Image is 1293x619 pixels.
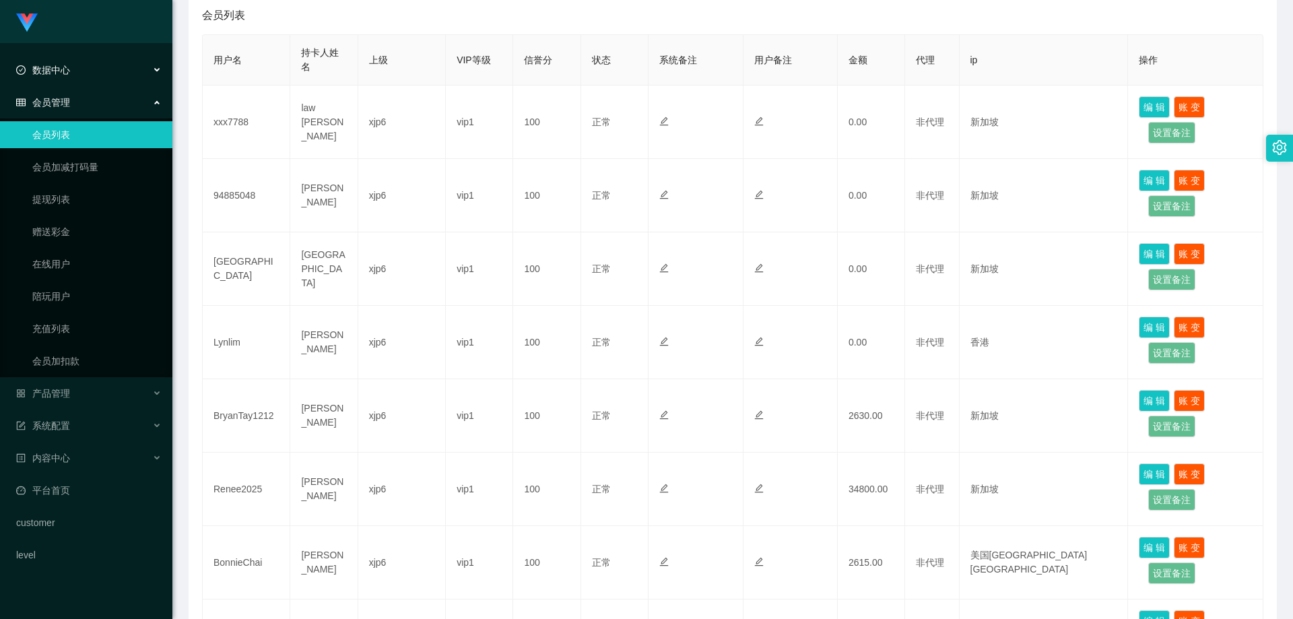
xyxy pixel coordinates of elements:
[659,410,669,420] i: 图标: edit
[659,337,669,346] i: 图标: edit
[513,306,581,379] td: 100
[1148,269,1195,290] button: 设置备注
[32,251,162,278] a: 在线用户
[838,159,905,232] td: 0.00
[1139,317,1170,338] button: 编 辑
[513,526,581,599] td: 100
[838,453,905,526] td: 34800.00
[203,526,290,599] td: BonnieChai
[32,218,162,245] a: 赠送彩金
[659,117,669,126] i: 图标: edit
[513,232,581,306] td: 100
[754,410,764,420] i: 图标: edit
[754,337,764,346] i: 图标: edit
[16,65,26,75] i: 图标: check-circle-o
[290,232,358,306] td: [GEOGRAPHIC_DATA]
[513,379,581,453] td: 100
[754,484,764,493] i: 图标: edit
[32,315,162,342] a: 充值列表
[32,283,162,310] a: 陪玩用户
[513,453,581,526] td: 100
[916,263,944,274] span: 非代理
[290,306,358,379] td: [PERSON_NAME]
[369,55,388,65] span: 上级
[592,190,611,201] span: 正常
[290,453,358,526] td: [PERSON_NAME]
[838,232,905,306] td: 0.00
[838,306,905,379] td: 0.00
[1174,317,1205,338] button: 账 变
[592,117,611,127] span: 正常
[16,453,26,463] i: 图标: profile
[659,484,669,493] i: 图标: edit
[16,65,70,75] span: 数据中心
[358,379,446,453] td: xjp6
[203,379,290,453] td: BryanTay1212
[849,55,867,65] span: 金额
[203,86,290,159] td: xxx7788
[754,557,764,566] i: 图标: edit
[290,159,358,232] td: [PERSON_NAME]
[1139,537,1170,558] button: 编 辑
[592,263,611,274] span: 正常
[1148,489,1195,511] button: 设置备注
[1174,390,1205,412] button: 账 变
[32,121,162,148] a: 会员列表
[32,154,162,181] a: 会员加减打码量
[203,232,290,306] td: [GEOGRAPHIC_DATA]
[1174,463,1205,485] button: 账 变
[754,55,792,65] span: 用户备注
[16,97,70,108] span: 会员管理
[358,306,446,379] td: xjp6
[202,7,245,24] span: 会员列表
[290,526,358,599] td: [PERSON_NAME]
[203,306,290,379] td: Lynlim
[916,410,944,421] span: 非代理
[1174,537,1205,558] button: 账 变
[960,86,1129,159] td: 新加坡
[916,55,935,65] span: 代理
[659,263,669,273] i: 图标: edit
[358,159,446,232] td: xjp6
[838,526,905,599] td: 2615.00
[1139,170,1170,191] button: 编 辑
[446,526,513,599] td: vip1
[446,232,513,306] td: vip1
[592,55,611,65] span: 状态
[203,159,290,232] td: 94885048
[1139,96,1170,118] button: 编 辑
[960,232,1129,306] td: 新加坡
[916,484,944,494] span: 非代理
[659,55,697,65] span: 系统备注
[1174,96,1205,118] button: 账 变
[1148,195,1195,217] button: 设置备注
[960,453,1129,526] td: 新加坡
[754,190,764,199] i: 图标: edit
[16,389,26,398] i: 图标: appstore-o
[16,421,26,430] i: 图标: form
[1174,170,1205,191] button: 账 变
[754,117,764,126] i: 图标: edit
[1139,243,1170,265] button: 编 辑
[213,55,242,65] span: 用户名
[960,306,1129,379] td: 香港
[1139,55,1158,65] span: 操作
[446,306,513,379] td: vip1
[446,453,513,526] td: vip1
[960,379,1129,453] td: 新加坡
[659,557,669,566] i: 图标: edit
[916,557,944,568] span: 非代理
[16,453,70,463] span: 内容中心
[358,86,446,159] td: xjp6
[16,420,70,431] span: 系统配置
[838,379,905,453] td: 2630.00
[960,526,1129,599] td: 美国[GEOGRAPHIC_DATA][GEOGRAPHIC_DATA]
[16,542,162,568] a: level
[446,86,513,159] td: vip1
[1272,140,1287,155] i: 图标: setting
[16,388,70,399] span: 产品管理
[513,86,581,159] td: 100
[457,55,491,65] span: VIP等级
[960,159,1129,232] td: 新加坡
[32,186,162,213] a: 提现列表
